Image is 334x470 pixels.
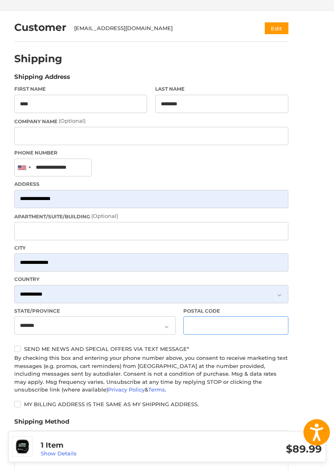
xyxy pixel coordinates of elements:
legend: Shipping Address [14,72,70,85]
a: Terms [148,386,165,393]
label: City [14,244,288,252]
label: Send me news and special offers via text message* [14,346,288,352]
label: Company Name [14,117,288,125]
a: Show Details [41,450,77,457]
label: Country [14,276,288,283]
a: Privacy Policy [108,386,145,393]
h2: Shipping [14,52,62,65]
div: United States: +1 [15,159,33,176]
button: Edit [265,22,288,34]
h3: 1 Item [41,441,181,450]
div: By checking this box and entering your phone number above, you consent to receive marketing text ... [14,354,288,394]
small: (Optional) [91,213,118,219]
legend: Shipping Method [14,417,69,430]
label: Last Name [155,85,288,93]
h2: Customer [14,21,66,34]
img: GolfBuddy Voice S2+ GPS Black [13,437,32,456]
label: State/Province [14,307,176,315]
div: [EMAIL_ADDRESS][DOMAIN_NAME] [74,24,249,33]
small: (Optional) [59,117,86,124]
label: Postal Code [183,307,288,315]
label: My billing address is the same as my shipping address. [14,401,288,407]
h3: $89.99 [181,443,322,455]
label: Phone Number [14,149,288,157]
label: First Name [14,85,147,93]
label: Address [14,181,288,188]
label: Apartment/Suite/Building [14,212,288,220]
